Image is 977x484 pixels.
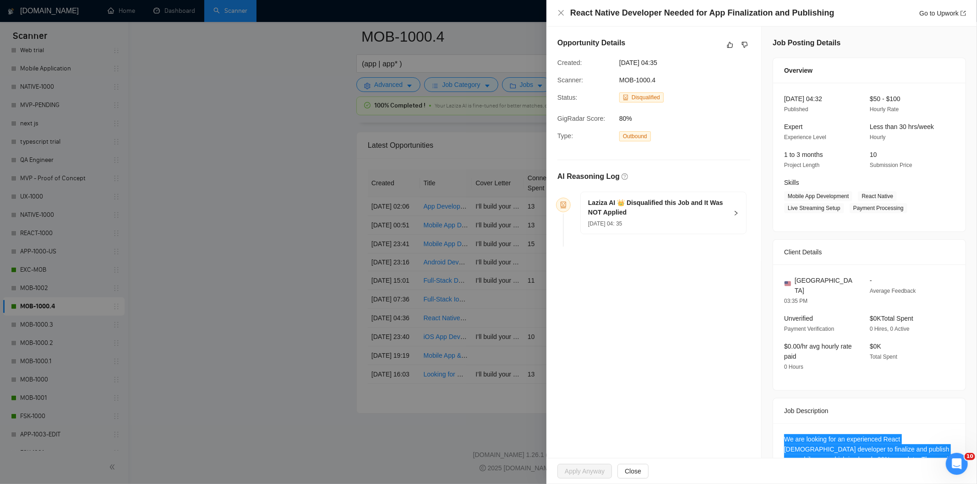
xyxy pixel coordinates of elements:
span: Less than 30 hrs/week [870,123,934,130]
span: MOB-1000.4 [619,76,655,84]
span: dislike [742,41,748,48]
span: Hourly [870,134,886,140]
span: 80% [619,113,757,124]
span: Overview [784,65,813,75]
span: Total Spent [870,354,897,360]
a: Go to Upworkexport [919,10,966,17]
span: Payment Verification [784,326,834,332]
span: [DATE] 04:35 [619,58,757,68]
span: 1 to 3 months [784,151,823,158]
span: $0.00/hr avg hourly rate paid [784,343,852,360]
button: like [725,39,736,50]
span: export [961,11,966,16]
span: Mobile App Development [784,191,852,201]
span: Expert [784,123,802,130]
h4: React Native Developer Needed for App Finalization and Publishing [570,7,834,19]
span: Scanner: [557,76,583,84]
button: Close [617,464,649,479]
span: Close [625,466,641,476]
span: robot [623,95,628,100]
div: Job Description [784,398,955,423]
span: [DATE] 04:32 [784,95,822,102]
img: 🇺🇸 [785,280,791,287]
div: Client Details [784,240,955,264]
span: question-circle [622,173,628,180]
span: 0 Hires, 0 Active [870,326,910,332]
iframe: Intercom live chat [946,453,968,475]
span: $0K [870,343,881,350]
span: Status: [557,94,578,101]
span: Skills [784,179,799,186]
span: 10 [870,151,877,158]
span: $50 - $100 [870,95,901,102]
span: Disqualified [632,94,660,101]
span: Payment Processing [850,203,907,213]
span: 03:35 PM [784,298,808,304]
span: 0 Hours [784,364,803,370]
span: Project Length [784,162,819,168]
h5: Laziza AI 👑 Disqualified this Job and It Was NOT Applied [588,198,728,217]
span: Published [784,106,808,113]
span: $0K Total Spent [870,315,913,322]
span: Created: [557,59,582,66]
span: close [557,9,565,16]
span: React Native [858,191,897,201]
span: - [870,277,872,284]
span: robot [560,202,567,208]
h5: Opportunity Details [557,38,625,48]
button: Close [557,9,565,17]
h5: AI Reasoning Log [557,171,620,182]
span: GigRadar Score: [557,115,605,122]
span: Type: [557,132,573,140]
span: Hourly Rate [870,106,899,113]
span: like [727,41,733,48]
span: 10 [965,453,975,460]
span: Average Feedback [870,288,916,294]
span: Outbound [619,131,651,141]
span: Unverified [784,315,813,322]
span: right [733,210,739,216]
span: Submission Price [870,162,912,168]
h5: Job Posting Details [773,38,841,48]
span: Experience Level [784,134,826,140]
span: [GEOGRAPHIC_DATA] [795,275,855,296]
span: [DATE] 04: 35 [588,220,622,227]
button: dislike [739,39,750,50]
span: Live Streaming Setup [784,203,844,213]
